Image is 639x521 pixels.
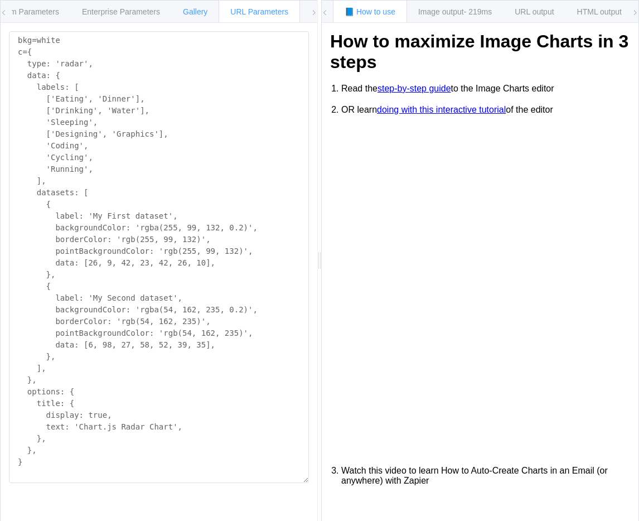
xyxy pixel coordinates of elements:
[230,7,288,16] span: URL Parameters
[515,7,554,16] span: URL output
[464,7,492,16] span: - 219ms
[577,7,622,16] span: HTML output
[341,99,630,120] li: OR learn of the editor
[341,460,630,491] li: Watch this video to learn How to Auto-Create Charts in an Email (or anywhere) with Zapier
[341,78,630,99] li: Read the to the Image Charts editor
[82,7,160,16] span: Enterprise Parameters
[377,84,451,94] a: step-by-step guide
[183,7,207,16] span: Gallery
[377,105,506,115] a: doing with this interactive tutorial
[330,31,630,73] h1: How to maximize Image Charts in 3 steps
[418,7,492,16] span: Image output
[345,7,395,16] span: 📘 How to use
